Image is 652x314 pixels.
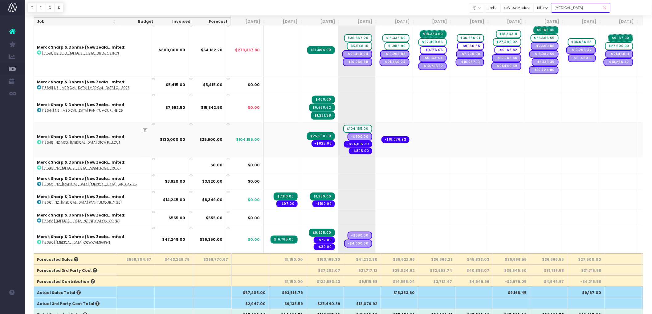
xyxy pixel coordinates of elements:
span: Streamtime Draft Expense: Media – KBR Digital [380,50,410,58]
strong: Merck Sharp & Dohme (New Zeala...mited [37,134,124,139]
span: Streamtime Draft Expense: Digital Development – No supplier [348,133,372,141]
strong: $300,000.00 [159,47,185,53]
span: $0.00 [248,162,260,168]
th: $443,229.79 [155,253,193,264]
span: Streamtime order: PO11789 – Harry Clark Translation [276,201,297,207]
span: wayahead Sales Forecast Item [343,125,372,133]
th: $37,282.07 [306,264,344,276]
span: $0.00 [248,215,260,221]
strong: $130,000.00 [160,137,185,142]
strong: Merck Sharp & Dohme (New Zeala...mited [37,79,124,85]
td: : [34,226,152,253]
abbr: [13646] NZ MSD_KEYTRUDA DTCA Phase Three - Creative Production & Rollout [42,140,120,145]
th: $25,440.39 [306,298,344,309]
span: wayahead Sales Forecast Item [382,34,410,42]
button: filter [534,3,552,13]
strong: Merck Sharp & Dohme (New Zeala...mited [37,194,124,199]
th: $9,167.00 [568,287,605,298]
th: $18,076.92 [344,298,381,309]
span: wayahead Sales Forecast Item [568,38,596,46]
span: $0.00 [248,237,260,242]
abbr: [13650] NZ_KEYTRUDA NSCLC Landing Page Updates May 25 [42,182,137,187]
span: wayahead Sales Forecast Item [496,30,521,38]
th: Budget [119,16,156,28]
abbr: [13661] NZ_KEYTRUDA Pan-tumour Assets - CMI/MPI New Indication (July 25) [42,200,122,205]
button: View Mode [501,3,534,13]
span: Streamtime Draft Expense: Media – KBR Digital [418,62,447,70]
span: Streamtime Invoice: INV-5101 – [13631] NZ MSD_KEYTRUDA DTCA Phase Two - Media Booking, Measuremen... [420,30,447,38]
strong: $47,248.00 [162,237,185,242]
th: $36,666.21 [418,253,455,264]
td: : [34,93,152,122]
span: wayahead Cost Forecast Item [457,42,484,50]
span: Streamtime Invoice: INV-5039 – [13686] KEYTRUDA Q6W Campaign [271,236,298,244]
abbr: [13649] NZ KEYTRUDA_Master WIP SOW July 2025 [42,166,120,170]
strong: $36,350.00 [200,237,223,242]
abbr: [13631] NZ MSD_KEYTRUDA DTCA Phase Two - Media/Channel Plan Measurement & Optimisation [42,51,119,55]
span: Streamtime order: PO11860 – iStock [314,244,335,250]
span: Streamtime Draft Expense: Media – KBR Digital [532,58,559,66]
th: Forecasted Contribution [34,276,116,287]
span: $0.00 [248,179,260,184]
strong: $5,415.00 [203,82,223,87]
span: Streamtime Draft Expense: Media – KBR Digital [566,46,596,54]
strong: Merck Sharp & Dohme (New Zeala...mited [37,176,124,181]
td: : [34,253,152,269]
th: $36,666.55 [530,253,568,264]
span: Streamtime Invoice: INV-5101 – [13631] NZ MSD_KEYTRUDA DTCA Phase Two - Media Booking, Measuremen... [533,26,558,34]
span: Streamtime Draft Expense: Media – KBR Digital [342,50,372,58]
abbr: [13668] KEYTRUDA NZ Indications and Funding 8th May 2025 Anchoring [42,219,120,223]
th: $399,770.67 [193,253,232,264]
th: $25,024.62 [381,264,418,276]
span: Streamtime Invoice: INV-5077 – [13644] NZ_KEYTRUDA Pan-Tumour Detail Aid Funding Statement Update... [312,96,335,104]
input: Search... [551,3,610,13]
span: Streamtime Draft Expense: Media – KBR Digital [343,58,372,66]
th: Actual 3rd Party Cost Total [34,298,116,309]
span: Streamtime Draft Expense: Media – KBR Digital [605,50,633,58]
button: F [36,3,45,13]
span: Streamtime Invoice: INV-5101 – [13631] NZ MSD_KEYTRUDA DTCA Phase Two - Media Booking, Measuremen... [608,34,633,42]
th: $4,949.97 [530,276,568,287]
button: sort [484,3,501,13]
span: Streamtime Invoice: INV-5097 – [13644] NZ_KEYTRUDA Pan-Tumour Detail Aid Funding Statement Update... [309,104,335,112]
th: $31,716.58 [530,264,568,276]
th: $39,622.66 [381,253,418,264]
abbr: [13644] NZ_KEYTRUDA Pan-Tumour Detail Aid Funding Statement Update May/June 25 [42,108,123,113]
th: $9,515.68 [344,276,381,287]
strong: $555.00 [169,215,185,221]
strong: $15,842.50 [201,105,223,110]
th: $18,333.60 [381,287,418,298]
button: C [45,3,55,13]
th: -$4,216.58 [568,276,605,287]
th: $31,717.12 [344,264,381,276]
strong: Merck Sharp & Dohme (New Zeala...mited [37,102,124,107]
th: $1,150.00 [269,276,306,287]
th: $45,833.03 [456,253,493,264]
span: wayahead Cost Forecast Item [420,46,447,54]
th: $14,598.04 [381,276,418,287]
th: $41,232.80 [344,253,381,264]
span: Streamtime Draft Expense: Printing – No supplier [344,240,372,248]
button: S [54,3,63,13]
div: Vertical button group [28,3,63,13]
span: wayahead Sales Forecast Item [457,34,484,42]
span: $273,367.80 [235,47,260,53]
th: $67,203.00 [232,287,269,298]
th: $93,516.79 [269,287,306,298]
td: : [34,190,152,210]
th: $122,883.23 [306,276,344,287]
span: Streamtime Invoice: INV-5096 – [13644] NZ_KEYTRUDA Pan-Tumour Detail Aid Funding Statement Update... [311,112,335,120]
th: Sep 25: activate to sort column ascending [268,16,306,28]
span: Streamtime Draft Expense: Media – KBR Digital [380,58,410,66]
span: Streamtime Draft Expense: TAPS - Member – ANZA (TAPS) [348,232,372,240]
span: Streamtime Invoice: INV-5073 – [13686] KEYTRUDA Q6W Campaign [309,229,335,237]
th: $31,716.58 [568,264,605,276]
span: Forecasted Sales [37,257,78,262]
th: Actual Sales Total [34,287,116,298]
th: Apr 26: activate to sort column ascending [530,16,567,28]
th: Mar 26: activate to sort column ascending [493,16,530,28]
abbr: [13641] NZ_KEYTRUDA Melanoma CTS x2 Funding Statement Update May-June 2025 [42,85,130,90]
span: Streamtime Invoice: INV-5079 – [13661] NZ_KEYTRUDA Pan-tumour Assets - CMI/MPI New Indication (Ju... [310,193,335,201]
th: $39,645.60 [493,264,530,276]
strong: $54,132.20 [201,47,223,53]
